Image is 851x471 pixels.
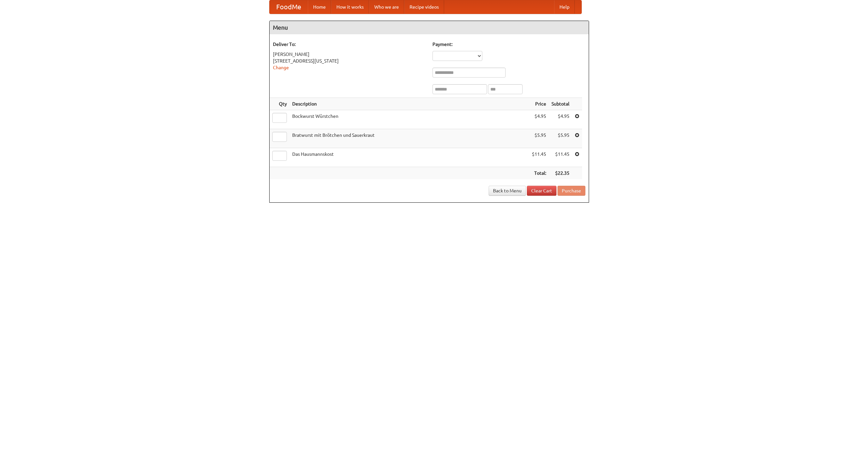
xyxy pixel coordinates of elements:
[270,0,308,14] a: FoodMe
[489,186,526,196] a: Back to Menu
[549,148,572,167] td: $11.45
[290,98,529,110] th: Description
[529,148,549,167] td: $11.45
[549,167,572,179] th: $22.35
[404,0,444,14] a: Recipe videos
[270,21,589,34] h4: Menu
[290,129,529,148] td: Bratwurst mit Brötchen und Sauerkraut
[549,110,572,129] td: $4.95
[529,167,549,179] th: Total:
[549,98,572,110] th: Subtotal
[432,41,585,48] h5: Payment:
[369,0,404,14] a: Who we are
[273,51,426,58] div: [PERSON_NAME]
[273,41,426,48] h5: Deliver To:
[290,110,529,129] td: Bockwurst Würstchen
[557,186,585,196] button: Purchase
[308,0,331,14] a: Home
[270,98,290,110] th: Qty
[273,58,426,64] div: [STREET_ADDRESS][US_STATE]
[529,110,549,129] td: $4.95
[527,186,556,196] a: Clear Cart
[290,148,529,167] td: Das Hausmannskost
[554,0,575,14] a: Help
[331,0,369,14] a: How it works
[529,129,549,148] td: $5.95
[273,65,289,70] a: Change
[549,129,572,148] td: $5.95
[529,98,549,110] th: Price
